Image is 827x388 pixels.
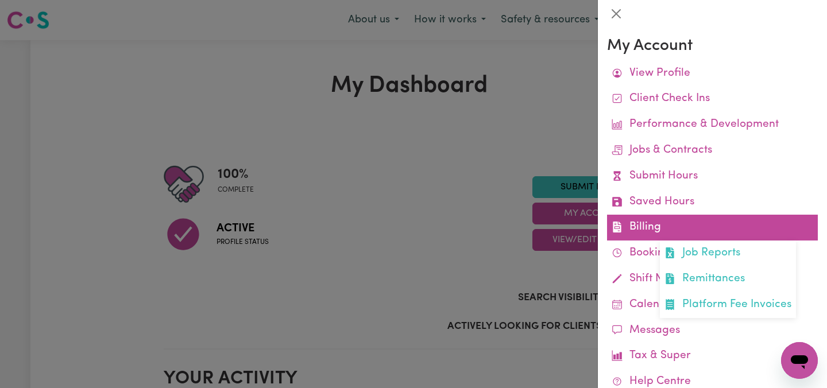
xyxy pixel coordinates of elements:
[660,240,796,266] a: Job Reports
[607,37,818,56] h3: My Account
[607,61,818,87] a: View Profile
[607,240,818,266] a: Bookings
[660,292,796,318] a: Platform Fee Invoices
[607,164,818,189] a: Submit Hours
[607,343,818,369] a: Tax & Super
[607,5,625,23] button: Close
[607,318,818,344] a: Messages
[607,292,818,318] a: Calendar
[607,112,818,138] a: Performance & Development
[660,266,796,292] a: Remittances
[781,342,818,379] iframe: Button to launch messaging window
[607,86,818,112] a: Client Check Ins
[607,138,818,164] a: Jobs & Contracts
[607,189,818,215] a: Saved Hours
[607,266,818,292] a: Shift Notes
[607,215,818,240] a: BillingJob ReportsRemittancesPlatform Fee Invoices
